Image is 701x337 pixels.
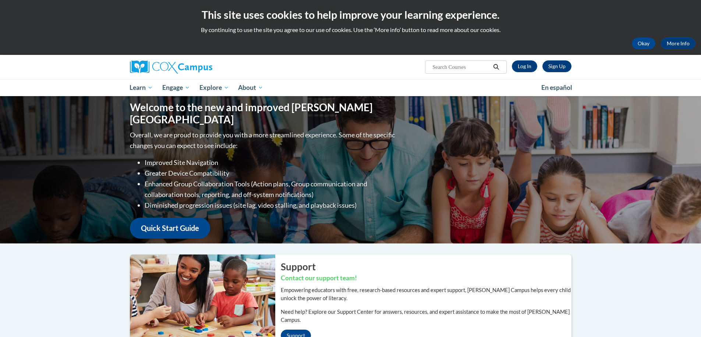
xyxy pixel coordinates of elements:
[491,63,502,71] button: Search
[661,38,695,49] a: More Info
[281,308,571,324] p: Need help? Explore our Support Center for answers, resources, and expert assistance to make the m...
[119,79,583,96] div: Main menu
[145,157,397,168] li: Improved Site Navigation
[130,60,212,74] img: Cox Campus
[512,60,537,72] a: Log In
[145,179,397,200] li: Enhanced Group Collaboration Tools (Action plans, Group communication and collaboration tools, re...
[199,83,229,92] span: Explore
[125,79,158,96] a: Learn
[281,286,571,302] p: Empowering educators with free, research-based resources and expert support, [PERSON_NAME] Campus...
[537,80,577,95] a: En español
[238,83,263,92] span: About
[233,79,268,96] a: About
[145,168,397,179] li: Greater Device Compatibility
[632,38,655,49] button: Okay
[130,60,270,74] a: Cox Campus
[145,200,397,211] li: Diminished progression issues (site lag, video stalling, and playback issues)
[432,63,491,71] input: Search Courses
[130,130,397,151] p: Overall, we are proud to provide you with a more streamlined experience. Some of the specific cha...
[195,79,234,96] a: Explore
[130,218,210,239] a: Quick Start Guide
[541,84,572,91] span: En español
[281,274,571,283] h3: Contact our support team!
[130,83,153,92] span: Learn
[542,60,571,72] a: Register
[130,101,397,126] h1: Welcome to the new and improved [PERSON_NAME][GEOGRAPHIC_DATA]
[157,79,195,96] a: Engage
[6,7,695,22] h2: This site uses cookies to help improve your learning experience.
[6,26,695,34] p: By continuing to use the site you agree to our use of cookies. Use the ‘More info’ button to read...
[162,83,190,92] span: Engage
[281,260,571,273] h2: Support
